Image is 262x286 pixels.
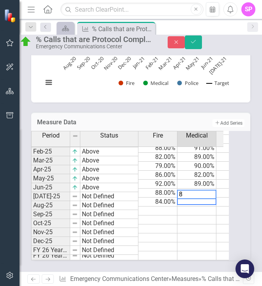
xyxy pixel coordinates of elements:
[177,162,216,171] td: 90.00%
[172,275,198,282] a: Measures
[72,202,78,208] img: 8DAGhfEEPCf229AAAAAElFTkSuQmCC
[80,210,138,219] td: Not Defined
[72,220,78,226] img: 8DAGhfEEPCf229AAAAAElFTkSuQmCC
[31,192,70,201] td: [DATE]-25
[42,132,60,139] span: Period
[138,171,177,180] td: 86.00%
[138,162,177,171] td: 79.00%
[153,132,163,139] span: Fire
[207,55,228,76] text: [DATE]-21
[212,119,244,127] button: Add Series
[72,252,78,259] img: 8DAGhfEEPCf229AAAAAElFTkSuQmCC
[72,211,78,217] img: 8DAGhfEEPCf229AAAAAElFTkSuQmCC
[31,156,70,165] td: Mar-25
[235,260,254,278] div: Open Intercom Messenger
[80,219,138,228] td: Not Defined
[31,183,70,192] td: Jun-25
[75,55,91,71] text: Sep-20
[31,147,70,156] td: Feb-25
[72,184,78,191] img: 2Q==
[31,174,70,183] td: May-25
[177,180,216,189] td: 89.00%
[177,171,216,180] td: 82.00%
[19,35,32,48] img: On Target
[31,219,70,228] td: Oct-25
[80,201,138,210] td: Not Defined
[72,238,78,244] img: 8DAGhfEEPCf229AAAAAElFTkSuQmCC
[241,2,255,16] button: SP
[117,55,133,71] text: Dec-20
[102,55,119,71] text: Nov-20
[72,229,78,235] img: 8DAGhfEEPCf229AAAAAElFTkSuQmCC
[216,144,255,153] td: 97.00%
[138,180,177,189] td: 92.00%
[119,79,135,87] button: Show Fire
[72,148,78,155] img: 2Q==
[216,189,255,198] td: 94.00%
[72,133,78,139] img: 8DAGhfEEPCf229AAAAAElFTkSuQmCC
[59,275,243,284] div: » »
[36,35,152,44] div: % Calls that are Protocol Compliant
[61,55,78,71] text: Aug-20
[216,162,255,171] td: 97.00%
[31,237,70,246] td: Dec-25
[199,55,214,71] text: Jun-21
[36,44,152,49] div: Emergency Communications Center
[216,171,255,180] td: 96.00%
[31,246,70,255] td: FY 26 Year End
[157,55,173,71] text: Mar-21
[80,192,138,201] td: Not Defined
[80,174,138,183] td: Above
[72,193,78,199] img: 8DAGhfEEPCf229AAAAAElFTkSuQmCC
[89,55,105,71] text: Oct-20
[31,228,70,237] td: Nov-25
[43,77,54,88] button: View chart menu, Chart
[80,228,138,237] td: Not Defined
[144,55,160,71] text: Feb-21
[177,189,216,198] td: 90.00%
[184,55,201,72] text: May-21
[177,79,198,87] button: Show Police
[72,157,78,164] img: 2Q==
[37,119,151,126] h3: Measure Data
[80,183,138,192] td: Above
[138,198,177,207] td: 84.00%
[80,156,138,165] td: Above
[60,3,203,16] input: Search ClearPoint...
[138,144,177,153] td: 88.00%
[150,79,168,87] text: Medical
[80,147,138,156] td: Above
[72,175,78,182] img: 2Q==
[138,153,177,162] td: 82.00%
[80,251,138,260] td: Not Defined
[186,132,208,139] span: Medical
[80,246,138,255] td: Not Defined
[172,55,187,71] text: Apr-21
[216,180,255,189] td: 95.00%
[138,189,177,198] td: 88.00%
[31,201,70,210] td: Aug-25
[31,210,70,219] td: Sep-25
[80,237,138,246] td: Not Defined
[31,165,70,174] td: Apr-25
[70,275,168,282] a: Emergency Communications Center
[207,79,229,87] button: Show Target
[143,79,168,87] button: Show Medical
[131,55,146,71] text: Jan-21
[100,132,118,139] span: Status
[31,251,70,260] td: FY 26 Year End
[92,24,153,34] div: % Calls that are Protocol Compliant
[72,247,78,253] img: 8DAGhfEEPCf229AAAAAElFTkSuQmCC
[177,144,216,153] td: 91.00%
[80,165,138,174] td: Above
[72,166,78,173] img: 2Q==
[4,9,18,23] img: ClearPoint Strategy
[216,153,255,162] td: 95.00%
[177,153,216,162] td: 89.00%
